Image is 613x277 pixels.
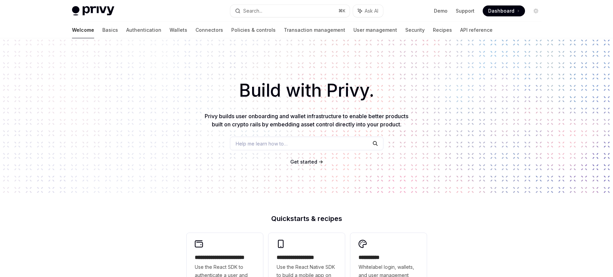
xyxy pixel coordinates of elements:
button: Search...⌘K [230,5,350,17]
a: Welcome [72,22,94,38]
a: Recipes [433,22,452,38]
a: Authentication [126,22,161,38]
a: Connectors [195,22,223,38]
a: Transaction management [284,22,345,38]
a: User management [353,22,397,38]
a: Get started [290,158,317,165]
a: Security [405,22,425,38]
a: Wallets [170,22,187,38]
span: Get started [290,159,317,165]
a: Support [456,8,475,14]
button: Toggle dark mode [530,5,541,16]
a: Policies & controls [231,22,276,38]
span: Help me learn how to… [236,140,288,147]
img: light logo [72,6,114,16]
button: Ask AI [353,5,383,17]
h1: Build with Privy. [11,77,602,104]
div: Search... [243,7,262,15]
a: Dashboard [483,5,525,16]
span: Privy builds user onboarding and wallet infrastructure to enable better products built on crypto ... [205,113,408,128]
span: ⌘ K [338,8,346,14]
span: Ask AI [365,8,378,14]
a: Demo [434,8,448,14]
a: API reference [460,22,493,38]
h2: Quickstarts & recipes [187,215,427,222]
a: Basics [102,22,118,38]
span: Dashboard [488,8,514,14]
